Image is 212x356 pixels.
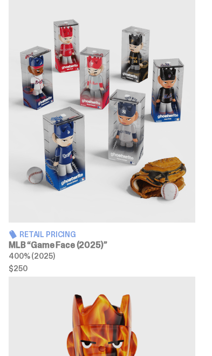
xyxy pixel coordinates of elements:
[9,241,195,250] h3: MLB “Game Face (2025)”
[19,231,76,238] span: Retail Pricing
[9,251,54,261] span: 400% (2025)
[9,265,195,272] span: $250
